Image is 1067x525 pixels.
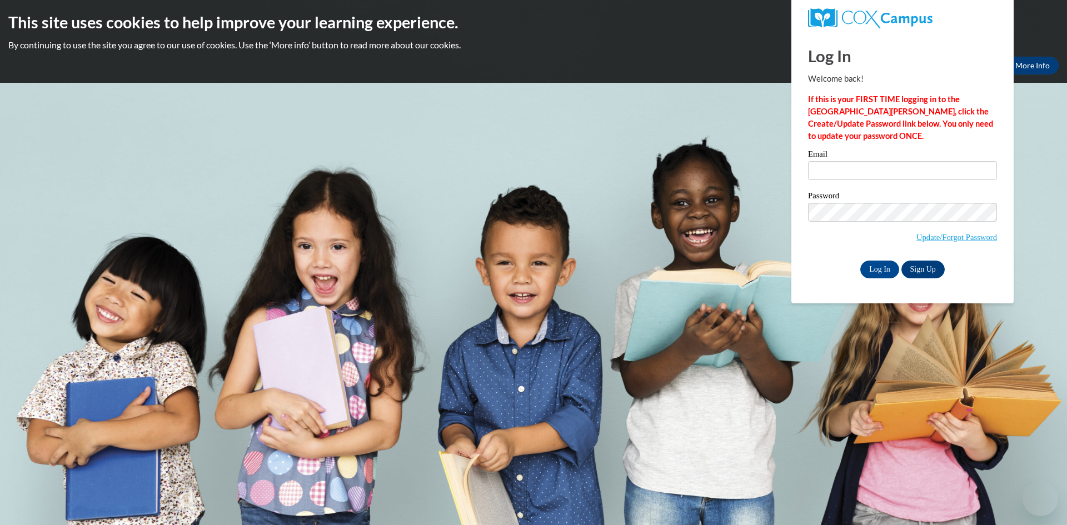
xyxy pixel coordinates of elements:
[808,44,997,67] h1: Log In
[8,39,1059,51] p: By continuing to use the site you agree to our use of cookies. Use the ‘More info’ button to read...
[1023,481,1058,516] iframe: Button to launch messaging window
[808,94,993,141] strong: If this is your FIRST TIME logging in to the [GEOGRAPHIC_DATA][PERSON_NAME], click the Create/Upd...
[860,261,899,278] input: Log In
[8,11,1059,33] h2: This site uses cookies to help improve your learning experience.
[808,8,997,28] a: COX Campus
[901,261,945,278] a: Sign Up
[808,73,997,85] p: Welcome back!
[808,8,933,28] img: COX Campus
[916,233,997,242] a: Update/Forgot Password
[808,192,997,203] label: Password
[1006,57,1059,74] a: More Info
[808,150,997,161] label: Email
